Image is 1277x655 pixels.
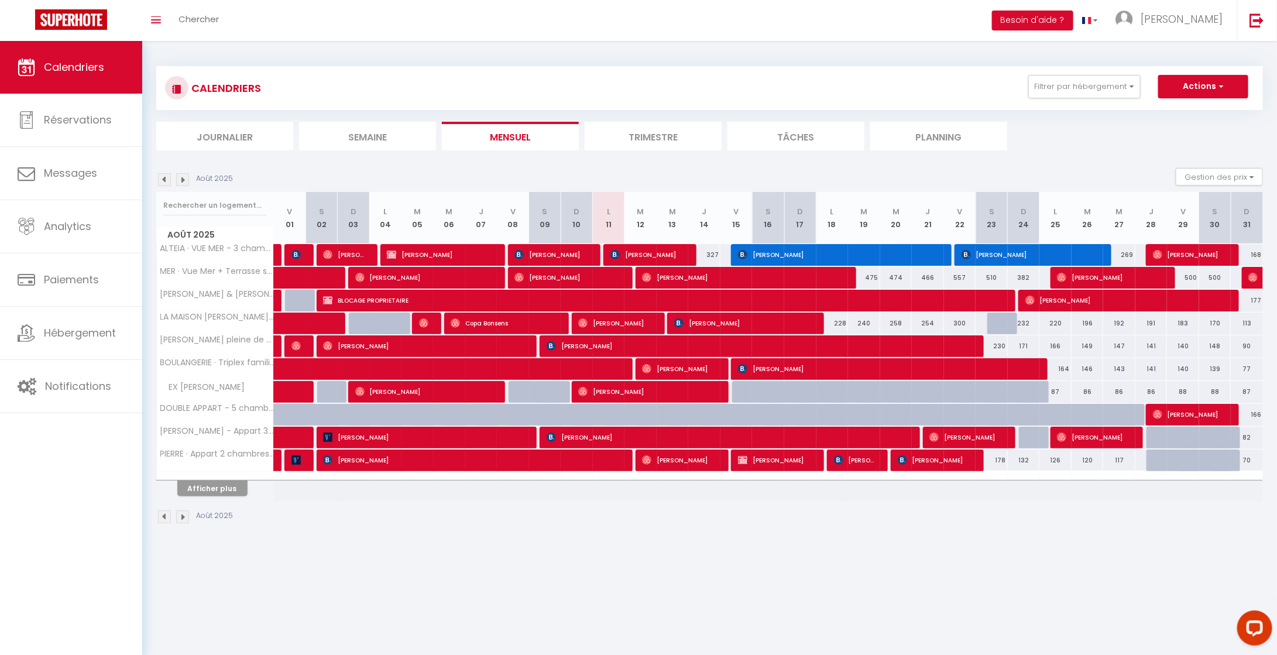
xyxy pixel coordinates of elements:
[1039,358,1072,380] div: 164
[574,206,580,217] abbr: D
[1153,244,1228,266] span: [PERSON_NAME]
[323,335,527,357] span: [PERSON_NAME]
[299,122,436,150] li: Semaine
[642,266,846,289] span: [PERSON_NAME]
[510,206,516,217] abbr: V
[870,122,1007,150] li: Planning
[1072,358,1104,380] div: 146
[765,206,771,217] abbr: S
[880,192,912,244] th: 20
[1244,206,1250,217] abbr: D
[989,206,994,217] abbr: S
[157,227,273,244] span: Août 2025
[1039,335,1072,357] div: 166
[351,206,356,217] abbr: D
[992,11,1073,30] button: Besoin d'aide ?
[451,312,558,334] span: Copa Bonsens
[976,335,1008,357] div: 230
[287,206,292,217] abbr: V
[1103,335,1135,357] div: 147
[1039,192,1072,244] th: 25
[1249,13,1264,28] img: logout
[912,267,944,289] div: 466
[929,426,1004,448] span: [PERSON_NAME]
[1167,192,1199,244] th: 29
[944,267,976,289] div: 557
[159,404,276,413] span: DOUBLE APPART - 5 chambres - HYPERCENTRE de Berck-Plage
[479,206,483,217] abbr: J
[1231,192,1263,244] th: 31
[1213,206,1218,217] abbr: S
[1039,450,1072,471] div: 126
[734,206,739,217] abbr: V
[1084,206,1091,217] abbr: M
[578,380,718,403] span: [PERSON_NAME]
[196,173,233,184] p: Août 2025
[433,192,465,244] th: 06
[159,335,276,344] span: [PERSON_NAME] pleine de charme - 2 chambres - Berck-Plage
[1039,381,1072,403] div: 87
[159,313,276,321] span: LA MAISON [PERSON_NAME] - charmant lieu de vie pour 8 pers.
[1231,358,1263,380] div: 77
[1008,192,1040,244] th: 24
[387,244,494,266] span: [PERSON_NAME]
[1135,358,1168,380] div: 141
[1167,381,1199,403] div: 88
[642,449,717,471] span: [PERSON_NAME]
[1180,206,1186,217] abbr: V
[944,192,976,244] th: 22
[674,312,813,334] span: [PERSON_NAME]
[1153,403,1228,426] span: [PERSON_NAME]
[1231,404,1263,426] div: 166
[1025,289,1229,311] span: [PERSON_NAME]
[1135,381,1168,403] div: 86
[607,206,610,217] abbr: L
[578,312,653,334] span: [PERSON_NAME]
[1231,381,1263,403] div: 87
[976,192,1008,244] th: 23
[1103,381,1135,403] div: 86
[355,380,495,403] span: [PERSON_NAME]
[1231,335,1263,357] div: 90
[355,266,495,289] span: [PERSON_NAME]
[657,192,689,244] th: 13
[159,381,248,394] span: EX [PERSON_NAME]
[1054,206,1058,217] abbr: L
[1231,244,1263,266] div: 168
[720,192,753,244] th: 15
[610,244,685,266] span: [PERSON_NAME]
[1103,450,1135,471] div: 117
[1135,335,1168,357] div: 141
[163,195,267,216] input: Rechercher un logement...
[159,267,276,276] span: MER · Vue Mer + Terrasse sur la plage de [GEOGRAPHIC_DATA]
[1116,206,1123,217] abbr: M
[1167,358,1199,380] div: 140
[1158,75,1248,98] button: Actions
[188,75,261,101] h3: CALENDRIERS
[702,206,707,217] abbr: J
[159,358,276,367] span: BOULANGERIE · Triplex familial à 100 m de la plage - 3 chambres
[159,450,276,458] span: PIERRE · Appart 2 chambres - au coeur de Berck-Plage
[274,192,306,244] th: 01
[1141,12,1223,26] span: [PERSON_NAME]
[445,206,452,217] abbr: M
[797,206,803,217] abbr: D
[1072,450,1104,471] div: 120
[369,192,401,244] th: 04
[624,192,657,244] th: 12
[912,192,944,244] th: 21
[962,244,1101,266] span: [PERSON_NAME]
[543,206,548,217] abbr: S
[383,206,387,217] abbr: L
[1228,606,1277,655] iframe: LiveChat chat widget
[976,267,1008,289] div: 510
[44,166,97,180] span: Messages
[848,192,880,244] th: 19
[419,312,430,334] span: [PERSON_NAME]
[1072,335,1104,357] div: 149
[45,379,111,393] span: Notifications
[547,426,911,448] span: [PERSON_NAME]
[834,449,877,471] span: [PERSON_NAME]
[1199,358,1231,380] div: 139
[44,272,99,287] span: Paiements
